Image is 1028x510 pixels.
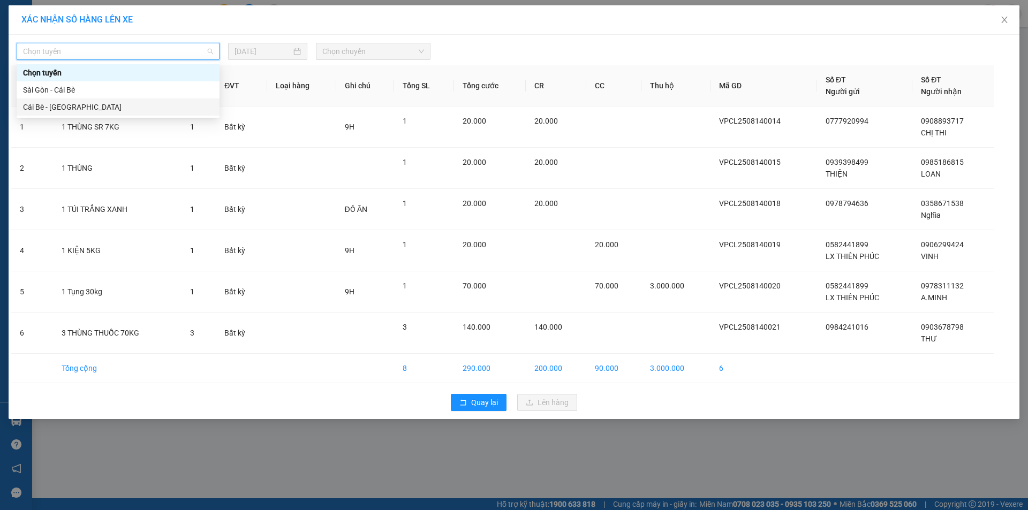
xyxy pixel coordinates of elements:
span: VPCL2508140020 [719,281,781,290]
td: 290.000 [454,354,526,383]
td: 8 [394,354,454,383]
span: 20.000 [463,158,486,166]
span: 0978794636 [826,199,868,208]
th: STT [11,65,53,106]
span: LX THIÊN PHÚC [826,252,879,261]
span: XÁC NHẬN SỐ HÀNG LÊN XE [21,14,133,25]
td: Bất kỳ [216,271,267,313]
td: 6 [710,354,817,383]
span: Chọn chuyến [322,43,424,59]
span: LOAN [921,170,941,178]
span: Chọn tuyến [23,43,213,59]
span: VPCL2508140019 [719,240,781,249]
span: 140.000 [534,323,562,331]
th: CC [586,65,641,106]
td: 2 [11,148,53,189]
span: VPCL2508140015 [719,158,781,166]
td: 1 KIỆN 5KG [53,230,181,271]
span: 0582441899 [826,240,868,249]
span: 140.000 [463,323,490,331]
span: close [1000,16,1009,24]
td: 5 [11,271,53,313]
td: 3.000.000 [641,354,711,383]
span: 1 [403,240,407,249]
button: rollbackQuay lại [451,394,507,411]
span: 3 [403,323,407,331]
span: CHỊ THI [921,128,947,137]
span: Người gửi [826,87,860,96]
span: 9H [345,246,354,255]
span: 9H [345,287,354,296]
td: 1 [11,106,53,148]
span: 1 [190,246,194,255]
span: A.MINH [921,293,947,302]
span: VPCL2508140021 [719,323,781,331]
td: 90.000 [586,354,641,383]
span: 1 [190,164,194,172]
span: Người nhận [921,87,962,96]
td: Bất kỳ [216,230,267,271]
span: ĐỒ ĂN [345,205,367,214]
span: 70.000 [463,281,486,290]
span: Nghĩa [921,211,941,219]
span: 3.000.000 [650,281,684,290]
td: Bất kỳ [216,313,267,354]
span: 0906299424 [921,240,964,249]
span: 20.000 [534,158,558,166]
div: Sài Gòn - Cái Bè [23,84,213,96]
span: 0939398499 [826,158,868,166]
td: Bất kỳ [216,148,267,189]
span: Số ĐT [921,75,941,84]
span: 0984241016 [826,323,868,331]
span: 0908893717 [921,117,964,125]
span: VPCL2508140014 [719,117,781,125]
span: 0903678798 [921,323,964,331]
span: 3 [190,329,194,337]
td: 200.000 [526,354,586,383]
div: Chọn tuyến [17,64,220,81]
td: 6 [11,313,53,354]
th: Ghi chú [336,65,394,106]
td: 1 THÙNG SR 7KG [53,106,181,148]
div: Sài Gòn - Cái Bè [17,81,220,98]
span: Quay lại [471,397,498,408]
span: 20.000 [463,240,486,249]
th: Tổng SL [394,65,454,106]
span: VINH [921,252,939,261]
input: 14/08/2025 [235,45,291,57]
button: Close [989,5,1019,35]
td: Bất kỳ [216,106,267,148]
span: THƯ [921,334,937,343]
span: LX THIÊN PHÚC [826,293,879,302]
span: 0358671538 [921,199,964,208]
span: 1 [190,287,194,296]
th: Thu hộ [641,65,711,106]
div: Cái Bè - Sài Gòn [17,98,220,116]
td: Bất kỳ [216,189,267,230]
span: 1 [403,158,407,166]
th: Mã GD [710,65,817,106]
span: 0777920994 [826,117,868,125]
span: 1 [403,199,407,208]
span: 0582441899 [826,281,868,290]
th: Tổng cước [454,65,526,106]
div: Chọn tuyến [23,67,213,79]
span: 20.000 [534,117,558,125]
td: 1 THÙNG [53,148,181,189]
div: Cái Bè - [GEOGRAPHIC_DATA] [23,101,213,113]
span: 0978311132 [921,281,964,290]
span: 20.000 [463,117,486,125]
span: 20.000 [595,240,618,249]
th: Loại hàng [267,65,336,106]
th: ĐVT [216,65,267,106]
td: 1 TÚI TRẮNG XANH [53,189,181,230]
td: 3 THÙNG THUỐC 70KG [53,313,181,354]
span: 1 [190,205,194,214]
td: 4 [11,230,53,271]
td: 3 [11,189,53,230]
button: uploadLên hàng [517,394,577,411]
span: 0985186815 [921,158,964,166]
span: 20.000 [463,199,486,208]
td: Tổng cộng [53,354,181,383]
span: 1 [403,117,407,125]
